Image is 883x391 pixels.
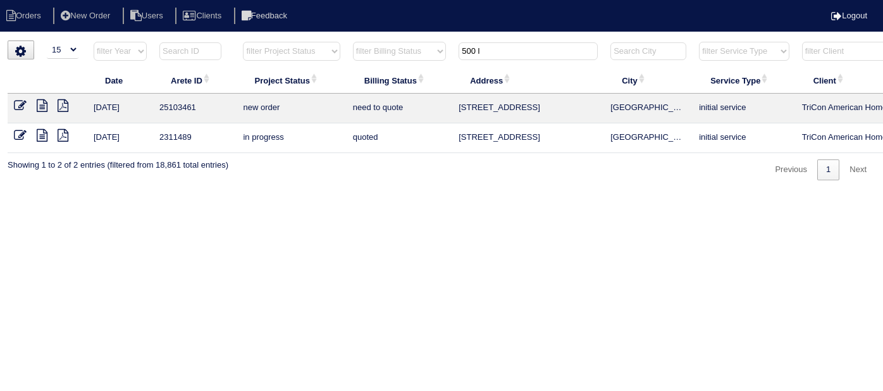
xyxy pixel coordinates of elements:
[237,123,346,153] td: in progress
[604,94,693,123] td: [GEOGRAPHIC_DATA]
[234,8,297,25] li: Feedback
[237,94,346,123] td: new order
[87,123,153,153] td: [DATE]
[693,94,795,123] td: initial service
[459,42,598,60] input: Search Address
[153,67,237,94] th: Arete ID: activate to sort column ascending
[159,42,221,60] input: Search ID
[175,11,232,20] a: Clients
[693,123,795,153] td: initial service
[123,11,173,20] a: Users
[87,94,153,123] td: [DATE]
[87,67,153,94] th: Date
[175,8,232,25] li: Clients
[347,94,452,123] td: need to quote
[237,67,346,94] th: Project Status: activate to sort column ascending
[693,67,795,94] th: Service Type: activate to sort column ascending
[604,123,693,153] td: [GEOGRAPHIC_DATA]
[610,42,686,60] input: Search City
[153,94,237,123] td: 25103461
[452,123,604,153] td: [STREET_ADDRESS]
[123,8,173,25] li: Users
[53,8,120,25] li: New Order
[347,123,452,153] td: quoted
[831,11,867,20] a: Logout
[817,159,839,180] a: 1
[8,153,228,171] div: Showing 1 to 2 of 2 entries (filtered from 18,861 total entries)
[53,11,120,20] a: New Order
[347,67,452,94] th: Billing Status: activate to sort column ascending
[153,123,237,153] td: 2311489
[604,67,693,94] th: City: activate to sort column ascending
[452,94,604,123] td: [STREET_ADDRESS]
[452,67,604,94] th: Address: activate to sort column ascending
[766,159,816,180] a: Previous
[841,159,875,180] a: Next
